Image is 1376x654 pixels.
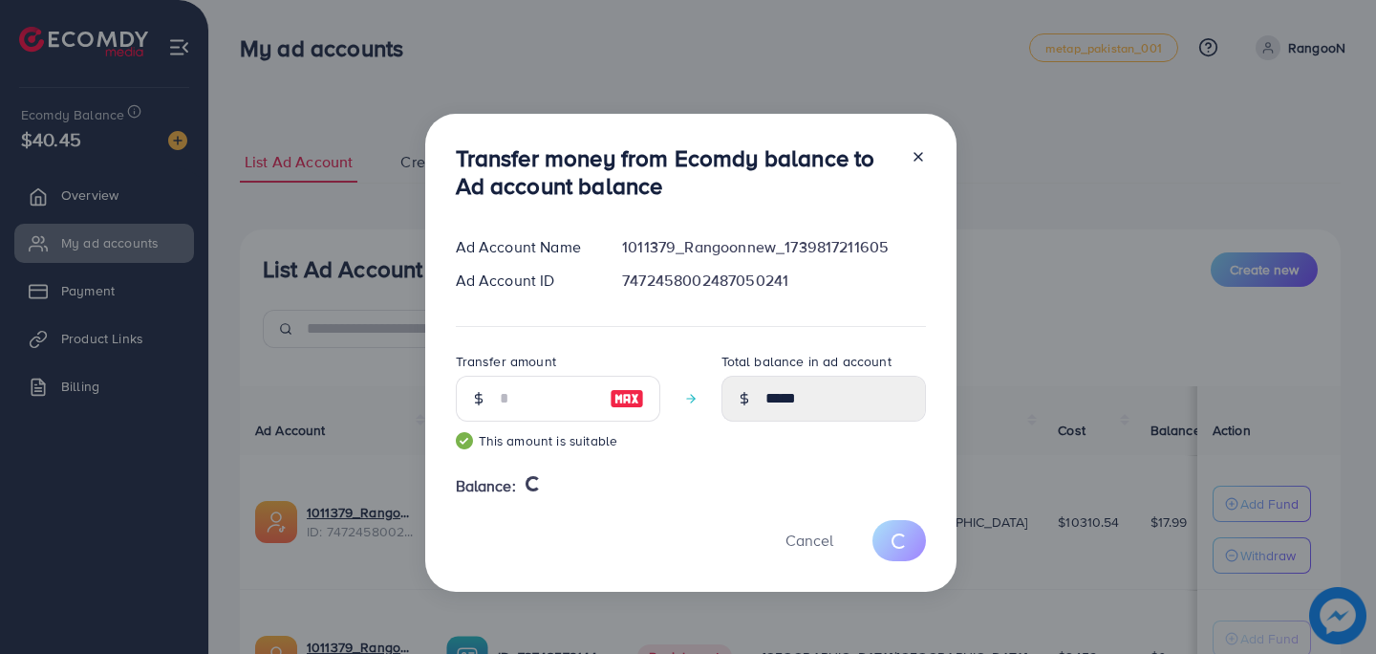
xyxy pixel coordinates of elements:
span: Cancel [785,530,833,551]
div: 7472458002487050241 [607,270,940,292]
button: Cancel [762,520,857,561]
div: Ad Account Name [441,236,608,258]
img: guide [456,432,473,449]
small: This amount is suitable [456,431,660,450]
label: Transfer amount [456,352,556,371]
h3: Transfer money from Ecomdy balance to Ad account balance [456,144,895,200]
div: 1011379_Rangoonnew_1739817211605 [607,236,940,258]
label: Total balance in ad account [721,352,892,371]
div: Ad Account ID [441,270,608,292]
img: image [610,387,644,410]
span: Balance: [456,475,516,497]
